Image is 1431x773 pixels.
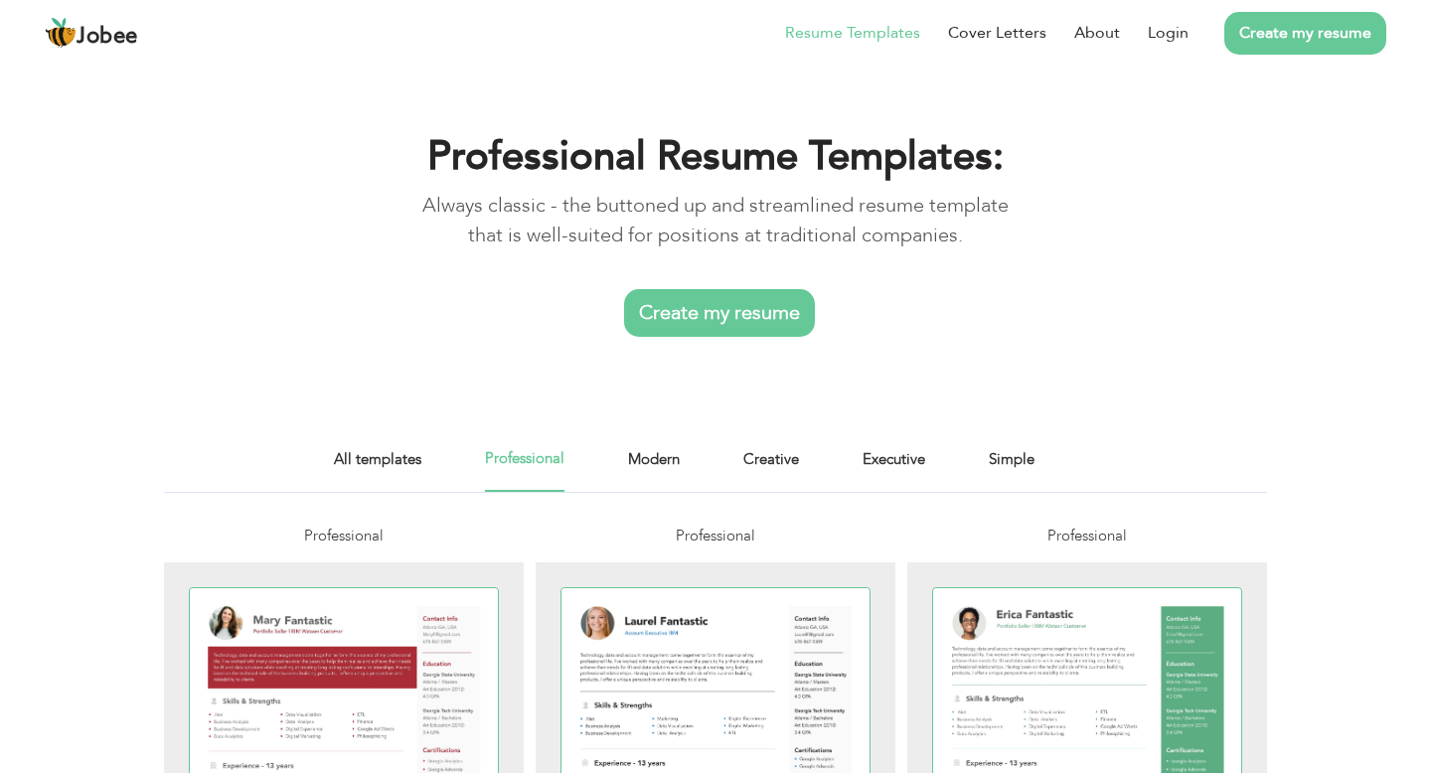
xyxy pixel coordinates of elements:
[304,526,384,545] span: Professional
[624,289,815,337] a: Create my resume
[1047,526,1127,545] span: Professional
[1074,21,1120,45] a: About
[989,447,1034,492] a: Simple
[948,21,1046,45] a: Cover Letters
[334,447,421,492] a: All templates
[405,131,1026,183] h1: Professional Resume Templates:
[45,17,77,49] img: jobee.io
[676,526,755,545] span: Professional
[628,447,680,492] a: Modern
[1224,12,1386,55] a: Create my resume
[45,17,138,49] a: Jobee
[1148,21,1189,45] a: Login
[743,447,799,492] a: Creative
[785,21,920,45] a: Resume Templates
[77,26,138,48] span: Jobee
[405,191,1026,250] p: Always classic - the buttoned up and streamlined resume template that is well-suited for position...
[863,447,925,492] a: Executive
[485,447,564,492] a: Professional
